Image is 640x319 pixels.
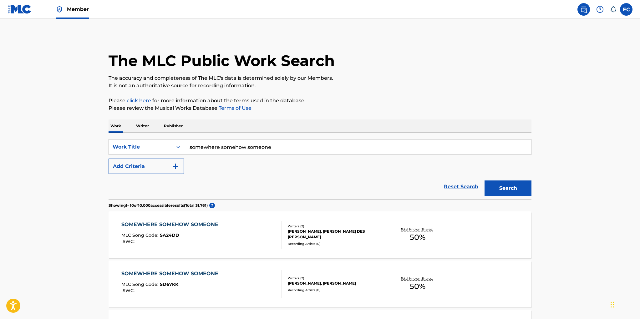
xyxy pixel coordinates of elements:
p: Work [109,119,123,133]
div: User Menu [620,3,632,16]
p: The accuracy and completeness of The MLC's data is determined solely by our Members. [109,74,531,82]
p: Total Known Shares: [401,227,434,232]
div: Writers ( 2 ) [288,224,382,229]
iframe: Chat Widget [609,289,640,319]
a: Reset Search [441,180,481,194]
div: Work Title [113,143,169,151]
div: Drag [611,295,614,314]
div: Writers ( 2 ) [288,276,382,281]
div: SOMEWHERE SOMEHOW SOMEONE [121,270,221,277]
button: Search [485,180,531,196]
p: Please review the Musical Works Database [109,104,531,112]
p: Please for more information about the terms used in the database. [109,97,531,104]
span: 50 % [410,232,425,243]
div: Recording Artists ( 0 ) [288,288,382,292]
img: Top Rightsholder [56,6,63,13]
p: Total Known Shares: [401,276,434,281]
span: SA24DD [160,232,179,238]
a: Public Search [577,3,590,16]
a: SOMEWHERE SOMEHOW SOMEONEMLC Song Code:SD67KKISWC:Writers (2)[PERSON_NAME], [PERSON_NAME]Recordin... [109,261,531,307]
p: It is not an authoritative source for recording information. [109,82,531,89]
p: Writer [134,119,151,133]
img: MLC Logo [8,5,32,14]
button: Add Criteria [109,159,184,174]
span: SD67KK [160,281,178,287]
span: MLC Song Code : [121,281,160,287]
div: [PERSON_NAME], [PERSON_NAME] [288,281,382,286]
h1: The MLC Public Work Search [109,51,335,70]
p: Publisher [162,119,185,133]
span: ISWC : [121,239,136,244]
div: SOMEWHERE SOMEHOW SOMEONE [121,221,221,228]
a: SOMEWHERE SOMEHOW SOMEONEMLC Song Code:SA24DDISWC:Writers (2)[PERSON_NAME], [PERSON_NAME] DES [PE... [109,211,531,258]
img: help [596,6,604,13]
form: Search Form [109,139,531,199]
div: Help [594,3,606,16]
div: Recording Artists ( 0 ) [288,241,382,246]
a: click here [127,98,151,104]
div: [PERSON_NAME], [PERSON_NAME] DES [PERSON_NAME] [288,229,382,240]
a: Terms of Use [217,105,251,111]
span: MLC Song Code : [121,232,160,238]
span: ISWC : [121,288,136,293]
span: 50 % [410,281,425,292]
p: Showing 1 - 10 of 10,000 accessible results (Total 31,761 ) [109,203,208,208]
iframe: Resource Center [622,215,640,265]
span: ? [209,203,215,208]
img: search [580,6,587,13]
span: Member [67,6,89,13]
img: 9d2ae6d4665cec9f34b9.svg [172,163,179,170]
div: Notifications [610,6,616,13]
